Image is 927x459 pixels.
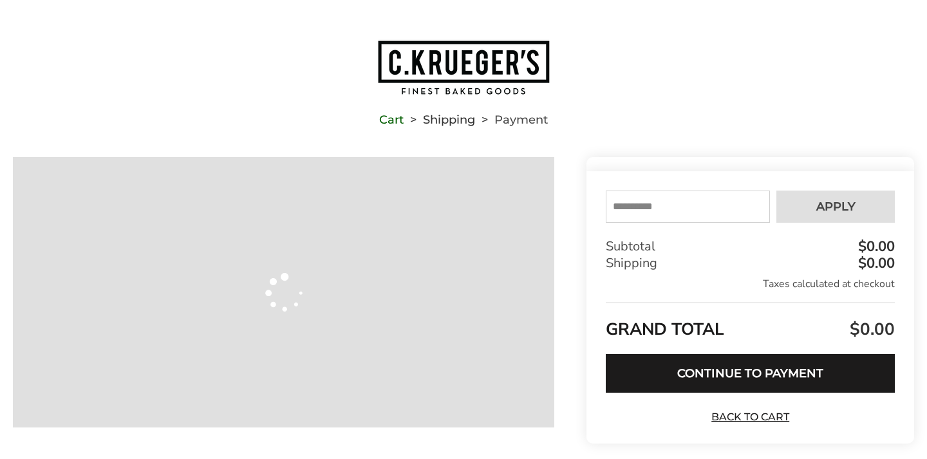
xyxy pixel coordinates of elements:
a: Go to home page [13,39,914,96]
img: C.KRUEGER'S [377,39,550,96]
span: $0.00 [847,318,895,341]
div: Shipping [606,255,895,272]
a: Back to Cart [706,410,796,424]
div: $0.00 [855,256,895,270]
span: Payment [494,115,548,124]
li: Shipping [404,115,475,124]
span: Apply [816,201,856,212]
a: Cart [379,115,404,124]
div: Taxes calculated at checkout [606,277,895,291]
div: Subtotal [606,238,895,255]
button: Continue to Payment [606,354,895,393]
div: $0.00 [855,239,895,254]
div: GRAND TOTAL [606,303,895,344]
button: Apply [776,191,895,223]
